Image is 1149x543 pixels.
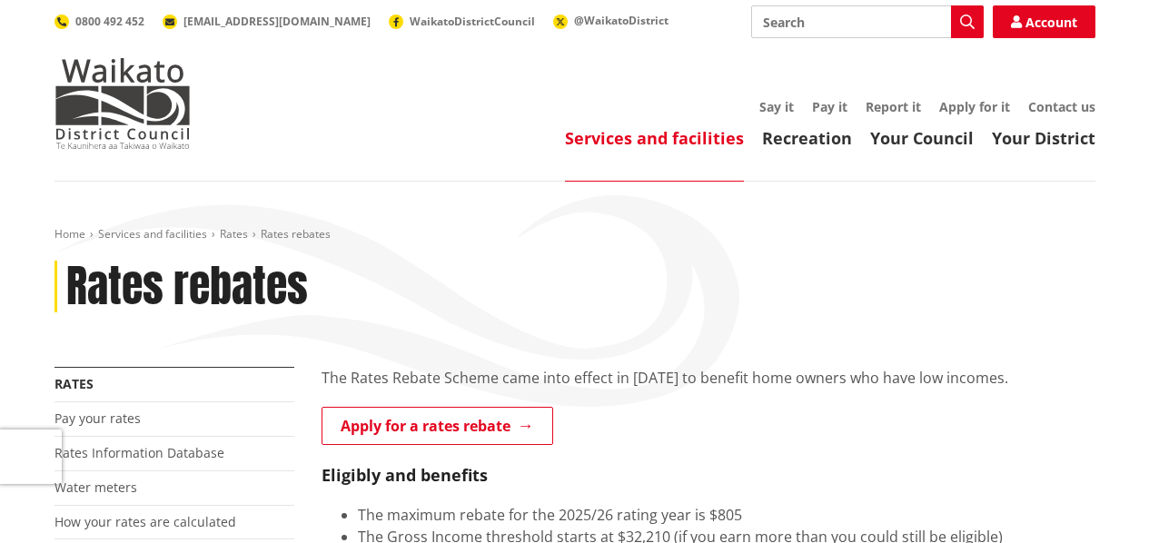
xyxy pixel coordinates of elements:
[565,127,744,149] a: Services and facilities
[410,14,535,29] span: WaikatoDistrictCouncil
[1028,98,1095,115] a: Contact us
[98,226,207,242] a: Services and facilities
[358,504,1095,526] li: The maximum rebate for the 2025/26 rating year is $805
[762,127,852,149] a: Recreation
[261,226,331,242] span: Rates rebates
[993,5,1095,38] a: Account
[54,479,137,496] a: Water meters
[220,226,248,242] a: Rates
[866,98,921,115] a: Report it
[751,5,984,38] input: Search input
[54,375,94,392] a: Rates
[54,444,224,461] a: Rates Information Database
[54,227,1095,242] nav: breadcrumb
[322,367,1095,389] p: The Rates Rebate Scheme came into effect in [DATE] to benefit home owners who have low incomes.
[389,14,535,29] a: WaikatoDistrictCouncil
[54,14,144,29] a: 0800 492 452
[183,14,371,29] span: [EMAIL_ADDRESS][DOMAIN_NAME]
[992,127,1095,149] a: Your District
[759,98,794,115] a: Say it
[812,98,847,115] a: Pay it
[574,13,669,28] span: @WaikatoDistrict
[66,261,308,313] h1: Rates rebates
[553,13,669,28] a: @WaikatoDistrict
[54,513,236,530] a: How your rates are calculated
[870,127,974,149] a: Your Council
[54,226,85,242] a: Home
[322,464,488,486] strong: Eligibly and benefits
[54,58,191,149] img: Waikato District Council - Te Kaunihera aa Takiwaa o Waikato
[163,14,371,29] a: [EMAIL_ADDRESS][DOMAIN_NAME]
[322,407,553,445] a: Apply for a rates rebate
[54,410,141,427] a: Pay your rates
[939,98,1010,115] a: Apply for it
[75,14,144,29] span: 0800 492 452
